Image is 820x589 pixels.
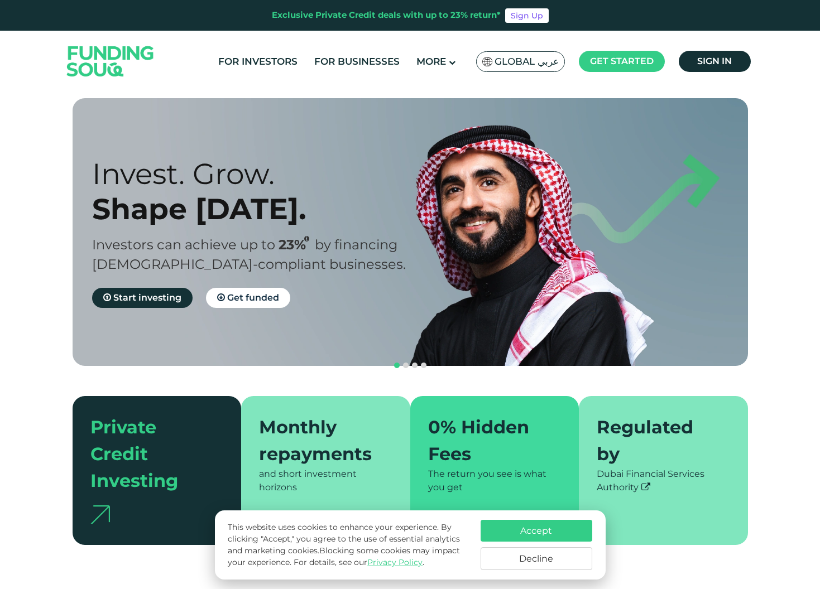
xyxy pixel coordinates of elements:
[259,414,379,467] div: Monthly repayments
[697,56,732,66] span: Sign in
[259,467,392,494] div: and short investment horizons
[92,191,430,226] div: Shape [DATE].
[428,414,548,467] div: 0% Hidden Fees
[113,292,181,303] span: Start investing
[304,236,309,242] i: 23% IRR (expected) ~ 15% Net yield (expected)
[401,361,410,370] button: navigation
[590,56,654,66] span: Get started
[482,57,492,66] img: SA Flag
[92,156,430,191] div: Invest. Grow.
[428,467,562,494] div: The return you see is what you get
[227,292,279,303] span: Get funded
[410,361,419,370] button: navigation
[597,414,717,467] div: Regulated by
[228,545,460,567] span: Blocking some cookies may impact your experience.
[505,8,549,23] a: Sign Up
[206,288,290,308] a: Get funded
[419,361,428,370] button: navigation
[481,520,592,542] button: Accept
[495,55,559,68] span: Global عربي
[56,33,165,89] img: Logo
[90,414,210,494] div: Private Credit Investing
[597,467,730,494] div: Dubai Financial Services Authority
[272,9,501,22] div: Exclusive Private Credit deals with up to 23% return*
[90,505,110,524] img: arrow
[481,547,592,570] button: Decline
[92,236,275,253] span: Investors can achieve up to
[294,557,424,567] span: For details, see our .
[392,361,401,370] button: navigation
[679,51,751,72] a: Sign in
[215,52,300,71] a: For Investors
[367,557,423,567] a: Privacy Policy
[311,52,402,71] a: For Businesses
[279,236,315,253] span: 23%
[92,288,193,308] a: Start investing
[416,56,446,67] span: More
[228,522,469,568] p: This website uses cookies to enhance your experience. By clicking "Accept," you agree to the use ...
